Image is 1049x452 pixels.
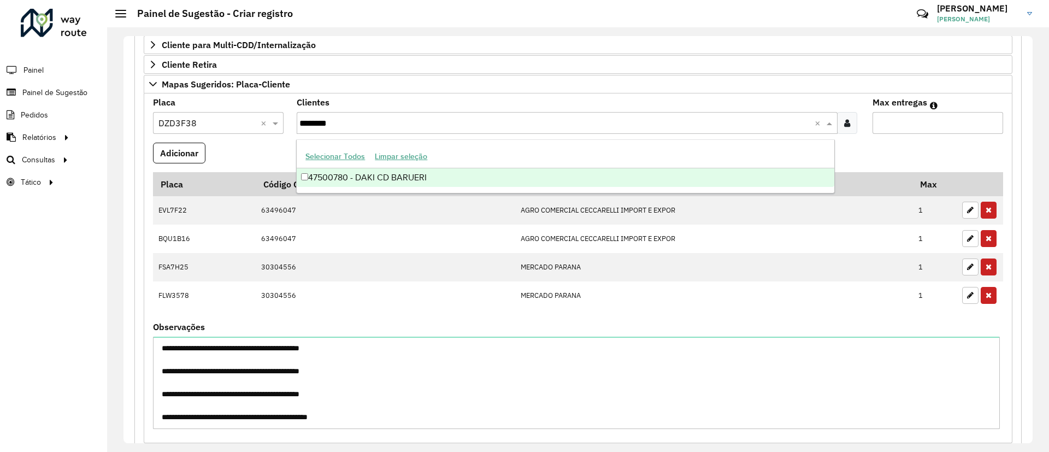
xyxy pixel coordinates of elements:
[930,101,938,110] em: Máximo de clientes que serão colocados na mesma rota com os clientes informados
[256,196,515,225] td: 63496047
[261,116,270,130] span: Clear all
[22,87,87,98] span: Painel de Sugestão
[126,8,293,20] h2: Painel de Sugestão - Criar registro
[153,225,256,253] td: BQU1B16
[515,253,913,281] td: MERCADO PARANA
[144,36,1012,54] a: Cliente para Multi-CDD/Internalização
[297,168,834,187] div: 47500780 - DAKI CD BARUERI
[22,154,55,166] span: Consultas
[144,93,1012,444] div: Mapas Sugeridos: Placa-Cliente
[370,148,432,165] button: Limpar seleção
[913,172,957,196] th: Max
[153,320,205,333] label: Observações
[153,96,175,109] label: Placa
[815,116,824,130] span: Clear all
[153,143,205,163] button: Adicionar
[913,253,957,281] td: 1
[21,109,48,121] span: Pedidos
[153,172,256,196] th: Placa
[913,281,957,310] td: 1
[144,75,1012,93] a: Mapas Sugeridos: Placa-Cliente
[937,3,1019,14] h3: [PERSON_NAME]
[144,55,1012,74] a: Cliente Retira
[256,281,515,310] td: 30304556
[300,148,370,165] button: Selecionar Todos
[913,225,957,253] td: 1
[153,253,256,281] td: FSA7H25
[256,172,515,196] th: Código Cliente
[873,96,927,109] label: Max entregas
[913,196,957,225] td: 1
[256,253,515,281] td: 30304556
[297,96,329,109] label: Clientes
[937,14,1019,24] span: [PERSON_NAME]
[21,177,41,188] span: Tático
[256,225,515,253] td: 63496047
[515,281,913,310] td: MERCADO PARANA
[296,139,834,193] ng-dropdown-panel: Options list
[162,40,316,49] span: Cliente para Multi-CDD/Internalização
[162,60,217,69] span: Cliente Retira
[515,196,913,225] td: AGRO COMERCIAL CECCARELLI IMPORT E EXPOR
[23,64,44,76] span: Painel
[162,80,290,89] span: Mapas Sugeridos: Placa-Cliente
[153,196,256,225] td: EVL7F22
[911,2,934,26] a: Contato Rápido
[22,132,56,143] span: Relatórios
[153,281,256,310] td: FLW3578
[515,225,913,253] td: AGRO COMERCIAL CECCARELLI IMPORT E EXPOR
